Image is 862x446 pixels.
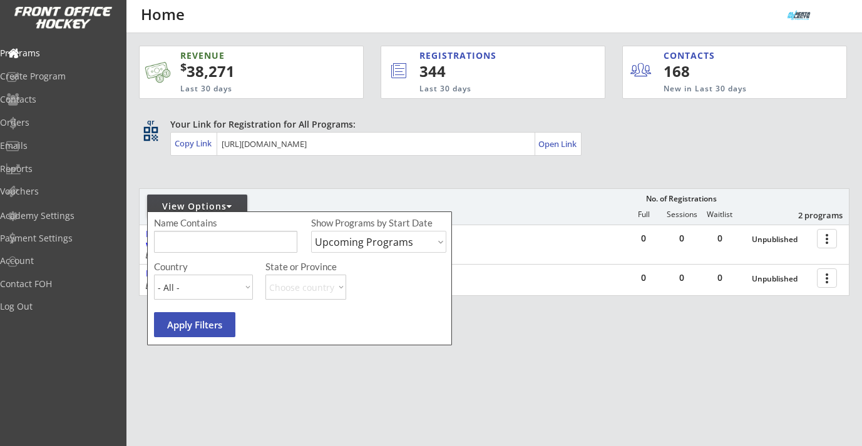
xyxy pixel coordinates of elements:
[146,229,341,250] div: FALL/WINTER | AB SELECTS TECHNICAL SKATE w/[PERSON_NAME]
[625,210,662,219] div: Full
[143,118,158,126] div: qr
[180,49,307,62] div: REVENUE
[419,84,553,94] div: Last 30 days
[170,118,811,131] div: Your Link for Registration for All Programs:
[538,139,578,150] div: Open Link
[180,61,324,82] div: 38,271
[663,210,700,219] div: Sessions
[817,268,837,288] button: more_vert
[752,235,811,244] div: Unpublished
[663,273,700,282] div: 0
[700,210,738,219] div: Waitlist
[752,275,811,283] div: Unpublished
[146,281,337,289] div: [DATE] - [DATE]
[664,61,741,82] div: 168
[180,84,307,94] div: Last 30 days
[154,218,253,228] div: Name Contains
[817,229,837,248] button: more_vert
[146,251,337,258] div: [DATE] - [DATE]
[663,234,700,243] div: 0
[147,200,247,213] div: View Options
[538,135,578,153] a: Open Link
[419,49,550,62] div: REGISTRATIONS
[175,138,214,149] div: Copy Link
[141,124,160,143] button: qr_code
[311,218,444,228] div: Show Programs by Start Date
[625,273,662,282] div: 0
[664,84,788,94] div: New in Last 30 days
[154,262,253,271] div: Country
[777,210,843,221] div: 2 programs
[701,273,739,282] div: 0
[625,234,662,243] div: 0
[180,59,187,74] sup: $
[642,195,720,203] div: No. of Registrations
[265,262,444,271] div: State or Province
[701,234,739,243] div: 0
[419,61,563,82] div: 344
[154,312,235,337] button: Apply Filters
[146,268,341,279] div: FALL/WINTER | AB SELECTS SKATING & SKILLS
[664,49,721,62] div: CONTACTS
